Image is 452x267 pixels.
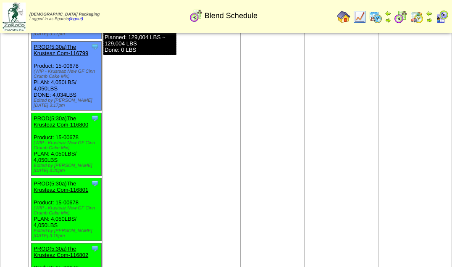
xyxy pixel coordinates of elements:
div: (WIP - Krusteaz New GF Cinn Crumb Cake Mix) [34,206,101,216]
img: line_graph.gif [353,10,366,24]
img: calendarinout.gif [410,10,423,24]
span: [DEMOGRAPHIC_DATA] Packaging [29,12,100,17]
img: arrowleft.gif [426,10,433,17]
img: calendarblend.gif [189,9,203,22]
a: PROD(5:30a)The Krusteaz Com-116802 [34,246,88,258]
a: PROD(5:30a)The Krusteaz Com-116799 [34,44,88,56]
img: arrowright.gif [385,17,392,24]
div: (WIP - Krusteaz New GF Cinn Crumb Cake Mix) [34,69,101,79]
img: Tooltip [91,114,99,122]
div: Edited by [PERSON_NAME] [DATE] 3:17pm [34,98,101,108]
span: Logged in as Bgarcia [29,12,100,21]
div: Product: 15-00678 PLAN: 4,050LBS / 4,050LBS DONE: 4,034LBS [32,42,102,111]
div: Edited by [PERSON_NAME] [DATE] 3:20pm [34,163,101,173]
img: calendarprod.gif [369,10,382,24]
a: (logout) [69,17,83,21]
img: arrowleft.gif [385,10,392,17]
span: Blend Schedule [205,11,258,20]
div: (WIP - Krusteaz New GF Cinn Crumb Cake Mix) [34,140,101,151]
img: arrowright.gif [426,17,433,24]
div: Planned: 129,004 LBS ~ 129,004 LBS Done: 0 LBS [103,32,176,55]
img: Tooltip [91,179,99,188]
div: Edited by [PERSON_NAME] [DATE] 3:19pm [34,228,101,238]
img: Tooltip [91,244,99,253]
img: zoroco-logo-small.webp [3,3,26,31]
div: Product: 15-00678 PLAN: 4,050LBS / 4,050LBS [32,178,102,241]
img: Tooltip [91,42,99,51]
div: Product: 15-00678 PLAN: 4,050LBS / 4,050LBS [32,113,102,176]
img: calendarcustomer.gif [435,10,449,24]
a: PROD(5:30a)The Krusteaz Com-116800 [34,115,88,128]
a: PROD(5:30a)The Krusteaz Com-116801 [34,180,88,193]
img: calendarblend.gif [394,10,407,24]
